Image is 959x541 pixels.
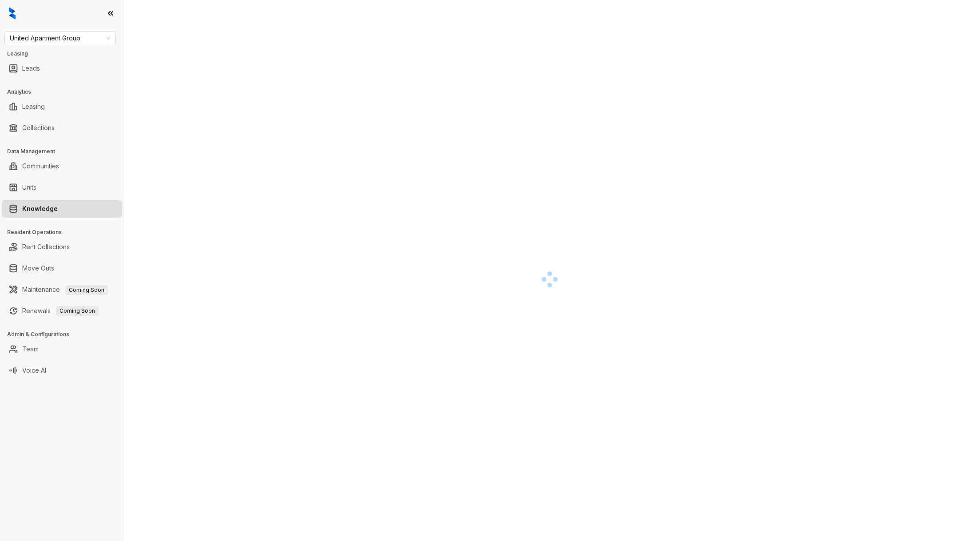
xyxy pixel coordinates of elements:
h3: Resident Operations [7,228,124,236]
li: Move Outs [2,259,122,277]
li: Communities [2,157,122,175]
span: United Apartment Group [10,32,111,45]
h3: Leasing [7,50,124,58]
h3: Data Management [7,147,124,155]
img: logo [9,7,16,20]
a: Communities [22,157,59,175]
a: Move Outs [22,259,54,277]
li: Team [2,340,122,358]
li: Rent Collections [2,238,122,256]
a: Team [22,340,39,358]
span: Coming Soon [56,306,99,316]
h3: Admin & Configurations [7,330,124,338]
a: Leads [22,60,40,77]
li: Collections [2,119,122,137]
li: Maintenance [2,281,122,298]
li: Renewals [2,302,122,320]
a: Knowledge [22,200,58,218]
li: Voice AI [2,362,122,379]
a: RenewalsComing Soon [22,302,99,320]
li: Units [2,179,122,196]
li: Leasing [2,98,122,115]
a: Rent Collections [22,238,70,256]
li: Knowledge [2,200,122,218]
a: Collections [22,119,55,137]
a: Leasing [22,98,45,115]
a: Voice AI [22,362,46,379]
li: Leads [2,60,122,77]
h3: Analytics [7,88,124,96]
span: Coming Soon [65,285,108,295]
a: Units [22,179,36,196]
